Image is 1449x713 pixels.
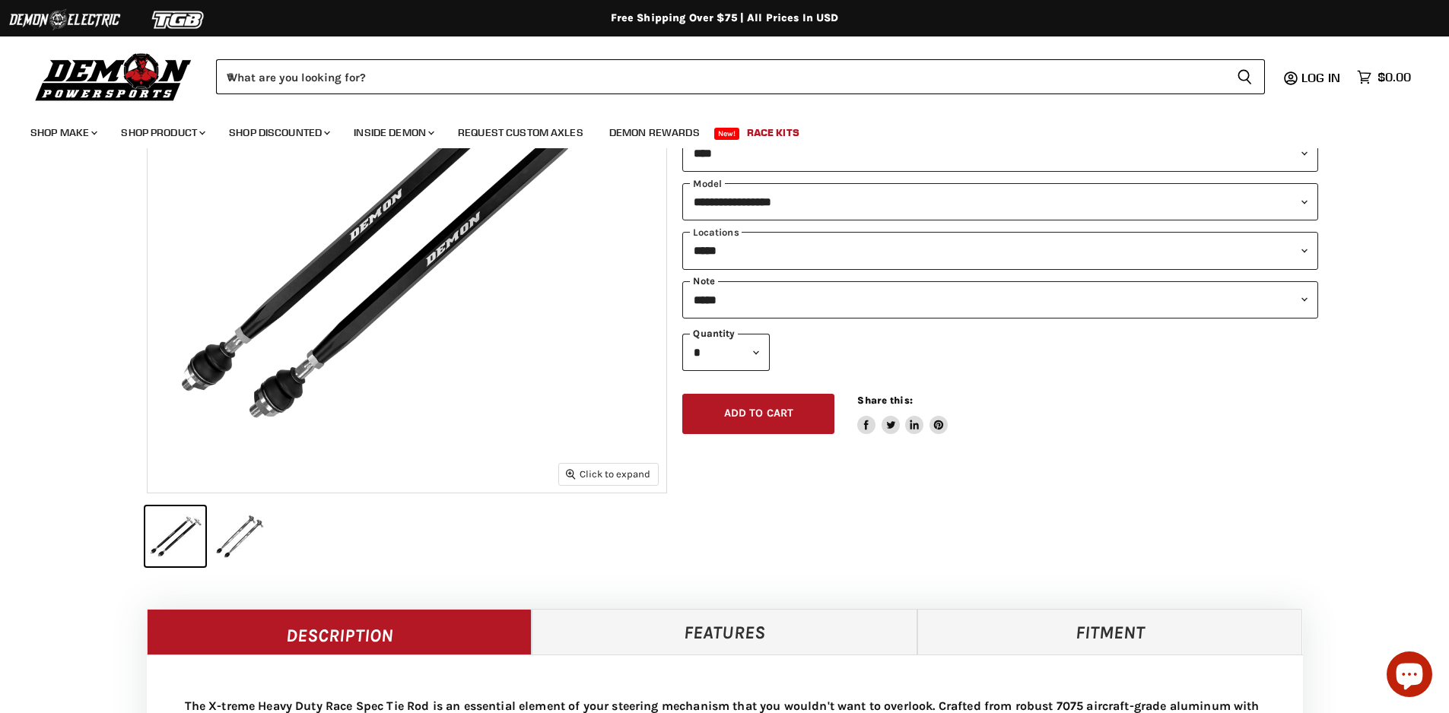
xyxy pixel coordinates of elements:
[724,407,794,420] span: Add to cart
[1378,70,1411,84] span: $0.00
[210,506,270,566] button: PATD-3004XHD-N thumbnail
[1349,66,1419,88] a: $0.00
[1301,70,1340,85] span: Log in
[682,135,1318,172] select: year
[1295,71,1349,84] a: Log in
[682,394,834,434] button: Add to cart
[1382,651,1437,701] inbox-online-store-chat: Shopify online store chat
[110,117,214,148] a: Shop Product
[19,111,1407,148] ul: Main menu
[446,117,595,148] a: Request Custom Axles
[8,5,122,34] img: Demon Electric Logo 2
[145,506,205,566] button: Can-Am Defender HD10 Demon Xtreme Heavy Duty Tie Rod Race Spec thumbnail
[682,334,770,371] select: Quantity
[857,394,948,434] aside: Share this:
[342,117,443,148] a: Inside Demon
[598,117,711,148] a: Demon Rewards
[566,468,650,480] span: Click to expand
[682,281,1318,318] select: keys
[1225,59,1265,94] button: Search
[682,183,1318,220] select: modal-name
[736,117,811,148] a: Race Kits
[714,128,740,140] span: New!
[216,59,1225,94] input: When autocomplete results are available use up and down arrows to review and enter to select
[682,232,1318,269] select: keys
[122,5,236,34] img: TGB Logo 2
[147,609,532,654] a: Description
[857,395,912,406] span: Share this:
[917,609,1303,654] a: Fitment
[218,117,339,148] a: Shop Discounted
[19,117,106,148] a: Shop Make
[216,59,1265,94] form: Product
[116,11,1333,25] div: Free Shipping Over $75 | All Prices In USD
[559,464,658,484] button: Click to expand
[30,49,197,103] img: Demon Powersports
[532,609,917,654] a: Features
